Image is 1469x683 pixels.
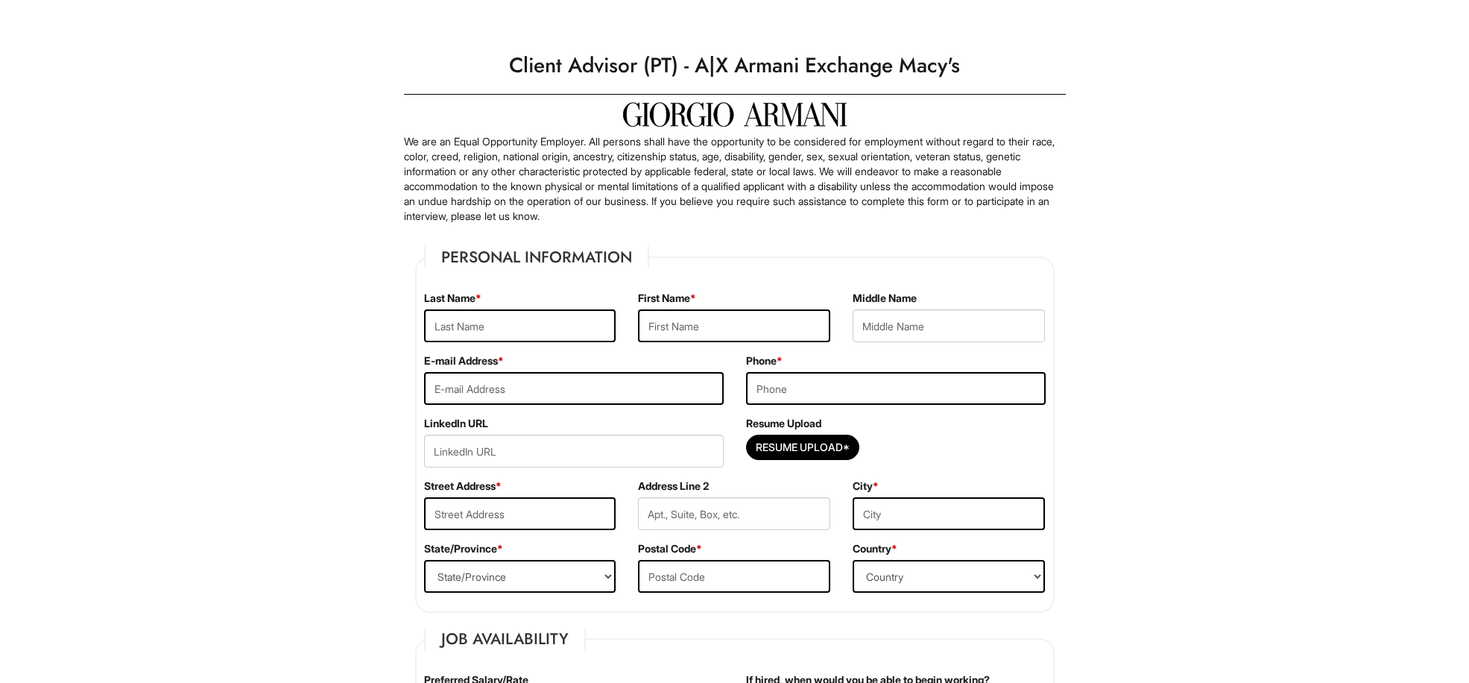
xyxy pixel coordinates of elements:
select: Country [853,560,1045,593]
input: Apt., Suite, Box, etc. [638,497,830,530]
label: Last Name [424,291,481,306]
input: First Name [638,309,830,342]
input: City [853,497,1045,530]
img: Giorgio Armani [623,102,847,127]
input: E-mail Address [424,372,724,405]
label: Postal Code [638,541,702,556]
select: State/Province [424,560,616,593]
label: State/Province [424,541,503,556]
button: Resume Upload*Resume Upload* [746,435,859,460]
label: Country [853,541,897,556]
label: First Name [638,291,696,306]
h1: Client Advisor (PT) - A|X Armani Exchange Macy's [397,45,1073,86]
legend: Job Availability [424,628,586,650]
label: City [853,479,879,494]
input: Phone [746,372,1046,405]
input: Last Name [424,309,616,342]
input: Postal Code [638,560,830,593]
legend: Personal Information [424,246,649,268]
input: LinkedIn URL [424,435,724,468]
label: Middle Name [853,291,917,306]
label: Address Line 2 [638,479,709,494]
label: LinkedIn URL [424,416,488,431]
input: Middle Name [853,309,1045,342]
label: Phone [746,353,783,368]
label: Resume Upload [746,416,821,431]
label: E-mail Address [424,353,504,368]
input: Street Address [424,497,616,530]
p: We are an Equal Opportunity Employer. All persons shall have the opportunity to be considered for... [404,134,1066,224]
label: Street Address [424,479,502,494]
